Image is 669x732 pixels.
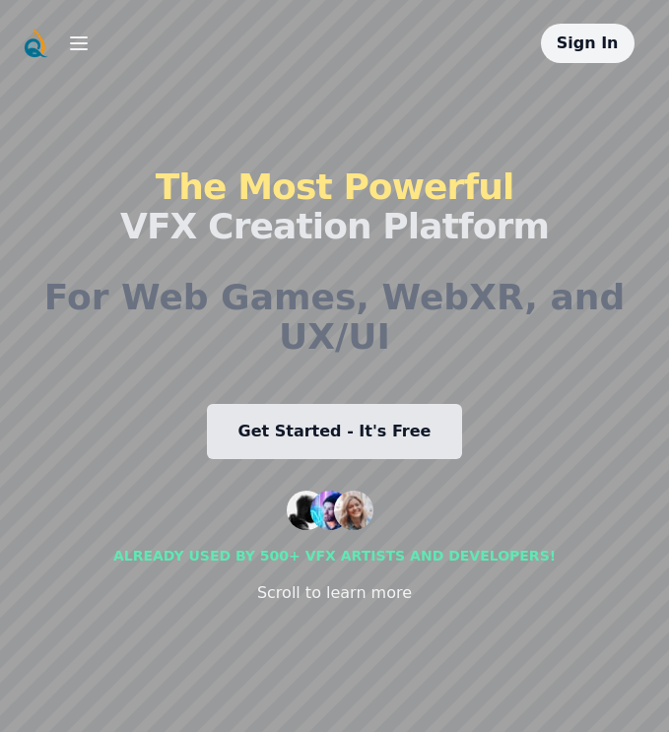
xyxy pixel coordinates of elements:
img: customer 2 [310,491,350,530]
div: Scroll to learn more [257,581,412,605]
div: Already used by 500+ vfx artists and developers! [113,546,556,566]
span: The Most Powerful [156,166,514,207]
img: customer 1 [287,491,326,530]
a: Sign In [557,33,619,52]
h1: VFX Creation Platform [120,167,549,246]
a: Get Started - It's Free [207,404,463,459]
h2: For Web Games, WebXR, and UX/UI [20,278,650,357]
img: customer 3 [334,491,373,530]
